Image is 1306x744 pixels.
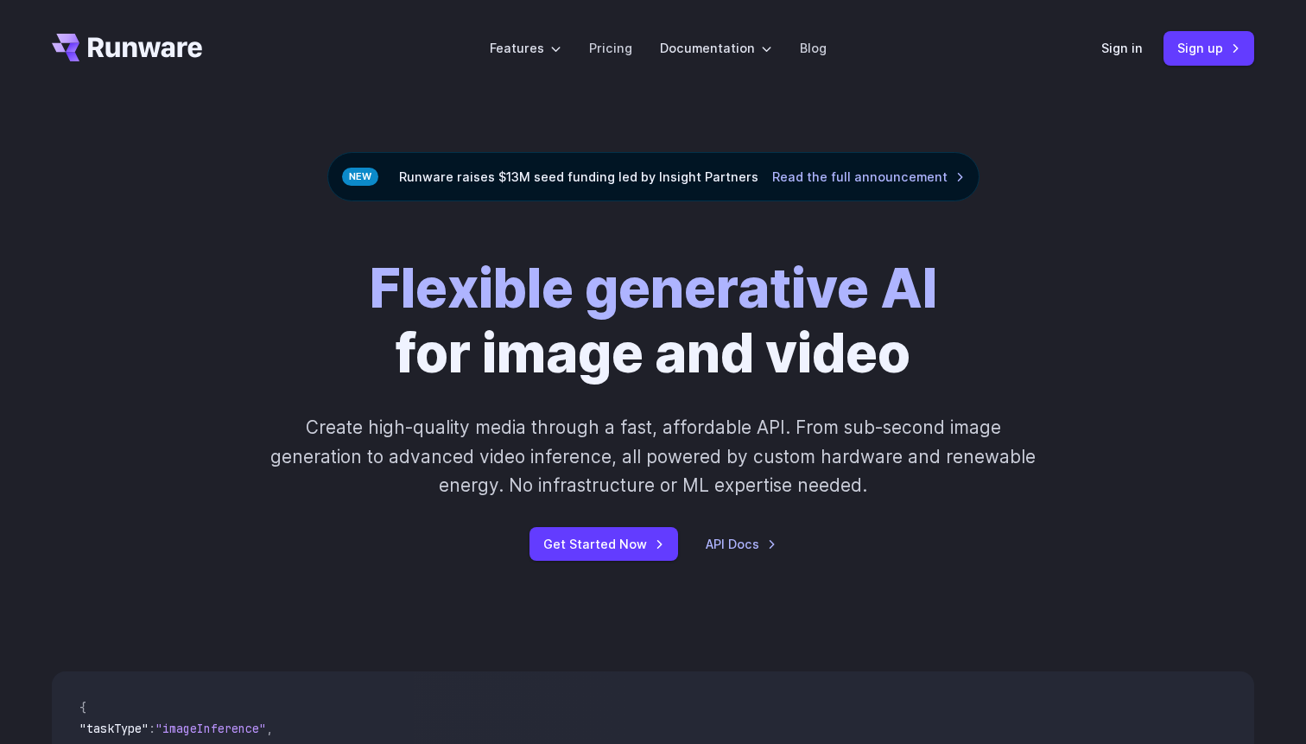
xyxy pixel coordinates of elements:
span: "taskType" [79,721,149,736]
strong: Flexible generative AI [370,256,937,321]
a: Read the full announcement [772,167,965,187]
label: Features [490,38,561,58]
span: { [79,700,86,715]
h1: for image and video [370,257,937,385]
a: Sign in [1101,38,1143,58]
a: Sign up [1163,31,1254,65]
a: Pricing [589,38,632,58]
label: Documentation [660,38,772,58]
div: Runware raises $13M seed funding led by Insight Partners [327,152,979,201]
a: API Docs [706,534,777,554]
a: Go to / [52,34,202,61]
a: Get Started Now [529,527,678,561]
span: : [149,721,155,736]
a: Blog [800,38,827,58]
p: Create high-quality media through a fast, affordable API. From sub-second image generation to adv... [269,413,1038,499]
span: , [266,721,273,736]
span: "imageInference" [155,721,266,736]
